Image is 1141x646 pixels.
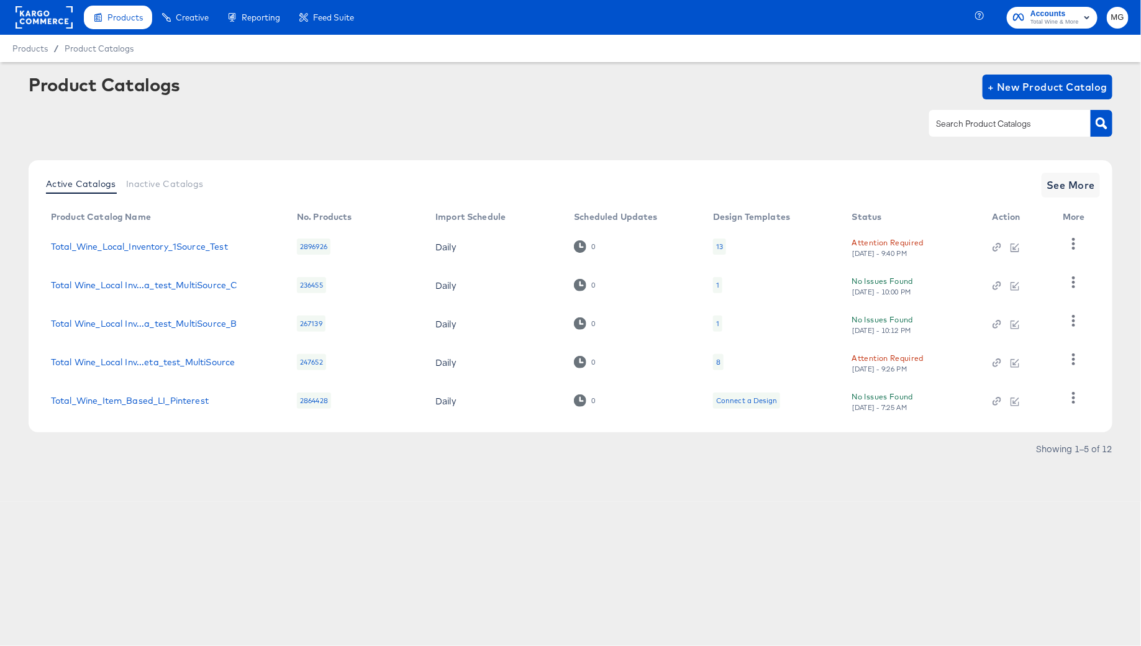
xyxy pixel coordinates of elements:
div: 8 [716,357,721,367]
button: Attention Required[DATE] - 9:40 PM [852,236,924,258]
div: 2864428 [297,393,331,409]
th: Status [842,207,983,227]
span: + New Product Catalog [988,78,1107,96]
span: / [48,43,65,53]
button: + New Product Catalog [983,75,1112,99]
td: Daily [425,227,564,266]
input: Search Product Catalogs [934,117,1066,131]
div: 13 [713,239,726,255]
div: Design Templates [713,212,790,222]
div: 0 [574,279,596,291]
button: Attention Required[DATE] - 9:26 PM [852,352,924,373]
div: Connect a Design [716,396,777,406]
div: 13 [716,242,723,252]
div: 0 [591,396,596,405]
div: 0 [591,242,596,251]
button: AccountsTotal Wine & More [1007,7,1098,29]
span: Products [12,43,48,53]
th: Action [983,207,1053,227]
td: Daily [425,304,564,343]
div: [DATE] - 9:26 PM [852,365,908,373]
div: Product Catalog Name [51,212,151,222]
button: See More [1042,173,1100,198]
div: 1 [713,277,722,293]
div: [DATE] - 9:40 PM [852,249,908,258]
div: Connect a Design [713,393,780,409]
a: Product Catalogs [65,43,134,53]
span: Inactive Catalogs [126,179,204,189]
div: 2896926 [297,239,330,255]
a: Total Wine_Local Inv...a_test_MultiSource_C [51,280,237,290]
span: See More [1047,176,1095,194]
div: 0 [591,358,596,366]
div: 0 [591,281,596,289]
div: 0 [574,317,596,329]
span: Accounts [1030,7,1079,20]
div: 8 [713,354,724,370]
span: Reporting [242,12,280,22]
a: Total Wine_Local Inv...a_test_MultiSource_B [51,319,237,329]
span: Feed Suite [313,12,354,22]
div: 1 [713,316,722,332]
div: 0 [574,240,596,252]
a: Total_Wine_Local_Inventory_1Source_Test [51,242,228,252]
a: Total Wine_Local Inv...eta_test_MultiSource [51,357,235,367]
div: Import Schedule [435,212,506,222]
td: Daily [425,343,564,381]
span: Active Catalogs [46,179,116,189]
div: Product Catalogs [29,75,180,94]
div: 0 [574,394,596,406]
th: More [1053,207,1100,227]
div: 247652 [297,354,326,370]
span: Total Wine & More [1030,17,1079,27]
div: Attention Required [852,352,924,365]
div: 1 [716,280,719,290]
div: Scheduled Updates [574,212,658,222]
div: No. Products [297,212,352,222]
div: 267139 [297,316,325,332]
button: MG [1107,7,1129,29]
span: Creative [176,12,209,22]
div: 0 [574,356,596,368]
span: Products [107,12,143,22]
div: 0 [591,319,596,328]
div: Attention Required [852,236,924,249]
span: MG [1112,11,1124,25]
div: 236455 [297,277,326,293]
td: Daily [425,266,564,304]
div: Showing 1–5 of 12 [1035,444,1112,453]
a: Total_Wine_Item_Based_LI_Pinterest [51,396,209,406]
td: Daily [425,381,564,420]
div: 1 [716,319,719,329]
